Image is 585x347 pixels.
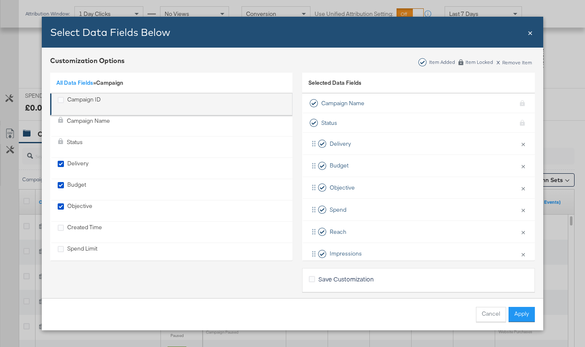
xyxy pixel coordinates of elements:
[518,223,529,241] button: ×
[528,26,533,38] div: Close
[67,160,89,177] div: Delivery
[518,245,529,263] button: ×
[321,119,337,127] span: Status
[330,184,355,192] span: Objective
[330,228,346,236] span: Reach
[308,79,361,91] span: Selected Data Fields
[476,307,506,322] button: Cancel
[528,26,533,38] span: ×
[67,202,92,219] div: Objective
[58,181,86,198] div: Budget
[58,245,97,262] div: Spend Limit
[58,160,89,177] div: Delivery
[67,138,83,155] div: Status
[330,162,348,170] span: Budget
[58,138,83,155] div: Status
[50,26,170,38] span: Select Data Fields Below
[518,157,529,175] button: ×
[318,275,374,283] span: Save Customization
[465,59,493,65] div: Item Locked
[67,181,86,198] div: Budget
[330,250,362,258] span: Impressions
[58,96,101,113] div: Campaign ID
[518,135,529,152] button: ×
[67,117,110,134] div: Campaign Name
[67,245,97,262] div: Spend Limit
[58,117,110,134] div: Campaign Name
[518,201,529,218] button: ×
[330,140,351,148] span: Delivery
[509,307,535,322] button: Apply
[496,58,532,66] div: Remove Item
[429,59,455,65] div: Item Added
[50,56,125,66] div: Customization Options
[56,79,96,86] span: »
[96,79,123,86] span: Campaign
[321,99,364,107] span: Campaign Name
[42,17,543,330] div: Bulk Add Locations Modal
[496,57,500,66] span: x
[58,202,92,219] div: Objective
[518,179,529,197] button: ×
[330,206,346,214] span: Spend
[56,79,93,86] a: All Data Fields
[67,96,101,113] div: Campaign ID
[67,223,102,241] div: Created Time
[58,223,102,241] div: Created Time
